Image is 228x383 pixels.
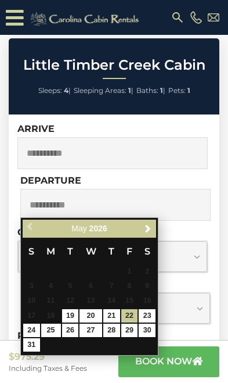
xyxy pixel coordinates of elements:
[121,309,139,323] td: $190
[23,294,41,309] td: Checkout must be after start date
[108,246,114,257] span: Thursday
[79,295,102,308] span: 13
[38,83,71,98] li: |
[143,224,153,233] span: Next
[62,309,79,323] a: 19
[121,266,138,279] span: 1
[79,280,102,294] td: Checkout must be after start date
[23,323,41,338] td: $144
[86,246,96,257] span: Wednesday
[79,309,102,323] a: 20
[103,294,121,309] td: Checkout must be after start date
[41,324,61,337] a: 25
[23,309,41,323] td: Checkout must be after start date
[61,280,79,294] td: Checkout must be after start date
[138,265,156,280] td: Checkout must be after start date
[103,309,121,323] td: $110
[17,123,55,134] label: Arrive
[20,175,81,186] label: Departure
[160,86,163,95] strong: 1
[28,246,34,257] span: Sunday
[139,324,155,337] a: 30
[121,280,138,293] span: 8
[121,280,139,294] td: Checkout must be after start date
[138,294,156,309] td: Checkout must be after start date
[187,11,205,23] a: [PHONE_NUMBER]
[26,10,146,28] img: Khaki-logo.png
[103,309,120,323] a: 21
[103,324,120,337] a: 28
[23,309,40,323] span: 17
[41,295,61,308] span: 11
[62,280,79,293] span: 5
[12,58,216,73] h2: Little Timber Creek Cabin
[103,280,120,293] span: 7
[17,330,42,341] label: Pets
[23,324,40,337] a: 24
[140,221,155,236] a: Next
[79,323,102,338] td: $96
[139,295,155,308] span: 16
[61,309,79,323] td: $93
[138,309,156,323] td: $197
[103,323,121,338] td: $112
[23,280,40,293] span: 3
[121,295,138,308] span: 15
[23,295,40,308] span: 10
[61,323,79,338] td: $96
[46,246,55,257] span: Monday
[79,280,102,293] span: 6
[62,324,79,337] a: 26
[187,86,190,95] strong: 1
[67,246,73,257] span: Tuesday
[79,309,102,323] td: $94
[38,86,62,95] span: Sleeps:
[79,324,102,337] a: 27
[121,294,139,309] td: Checkout must be after start date
[41,294,61,309] td: Checkout must be after start date
[121,265,139,280] td: Checkout must be after start date
[128,86,131,95] strong: 1
[168,86,186,95] span: Pets:
[41,280,61,294] td: Checkout must be after start date
[136,83,165,98] li: |
[62,295,79,308] span: 12
[136,86,158,95] span: Baths:
[144,246,150,257] span: Saturday
[74,83,133,98] li: |
[121,323,139,338] td: $157
[139,280,155,293] span: 9
[121,309,138,323] a: 22
[103,280,121,294] td: Checkout must be after start date
[74,86,126,95] span: Sleeping Areas:
[121,324,138,337] a: 29
[89,224,107,233] span: 2026
[71,224,86,233] span: May
[9,363,87,373] span: Including Taxes & Fees
[79,294,102,309] td: Checkout must be after start date
[126,246,132,257] span: Friday
[138,323,156,338] td: $165
[138,280,156,294] td: Checkout must be after start date
[118,346,219,377] button: book now
[23,338,40,352] a: 31
[23,280,41,294] td: Checkout must be after start date
[9,350,87,364] span: $975.29
[41,323,61,338] td: $133
[103,295,120,308] span: 14
[17,227,58,238] label: Guests:
[139,266,155,279] span: 2
[23,338,41,352] td: $115
[171,10,184,24] img: search-regular.svg
[41,280,61,293] span: 4
[61,294,79,309] td: Checkout must be after start date
[64,86,68,95] strong: 4
[139,309,155,323] a: 23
